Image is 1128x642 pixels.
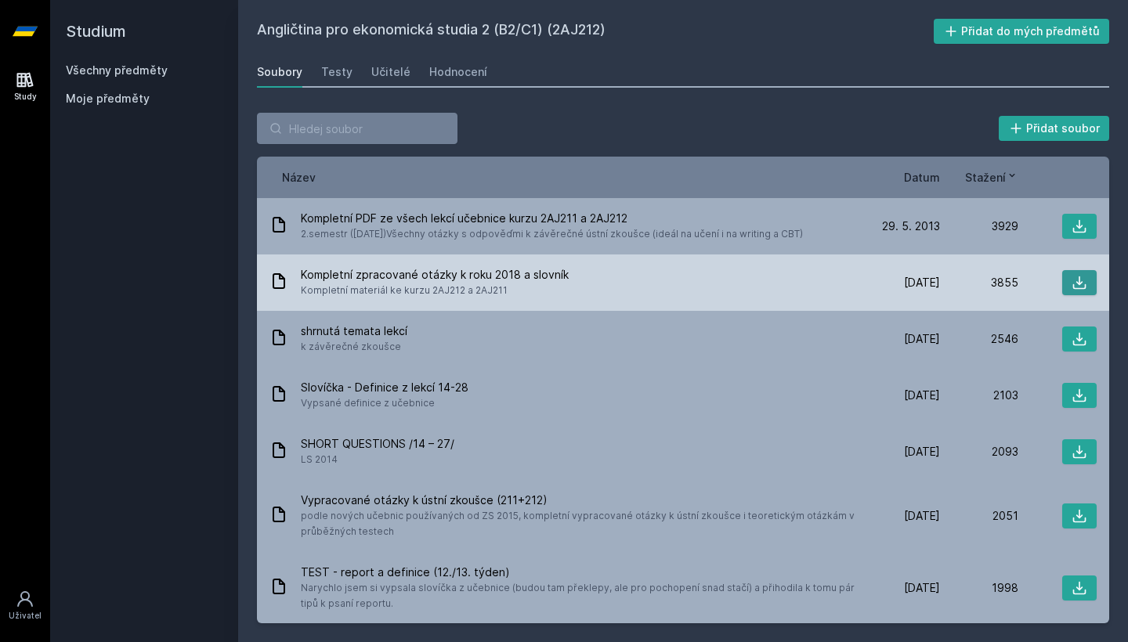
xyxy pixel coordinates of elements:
span: [DATE] [904,444,940,460]
div: 3855 [940,275,1018,290]
span: Slovíčka - Definice z lekcí 14-28 [301,380,468,395]
div: Study [14,91,37,103]
button: Datum [904,169,940,186]
div: Testy [321,64,352,80]
button: Přidat soubor [999,116,1110,141]
span: SHORT QUESTIONS /14 – 27/ [301,436,454,452]
span: 2.semestr ([DATE])Všechny otázky s odpověďmi k závěrečné ústní zkoušce (ideál na učení i na writi... [301,226,803,242]
span: [DATE] [904,331,940,347]
span: k závěrečné zkoušce [301,339,407,355]
div: 2103 [940,388,1018,403]
div: Učitelé [371,64,410,80]
div: Hodnocení [429,64,487,80]
a: Study [3,63,47,110]
span: Vypracované otázky k ústní zkoušce (211+212) [301,492,855,508]
span: [DATE] [904,580,940,596]
span: Kompletní PDF ze všech lekcí učebnice kurzu 2AJ211 a 2AJ212 [301,211,803,226]
span: 29. 5. 2013 [882,218,940,234]
a: Testy [321,56,352,88]
span: [DATE] [904,275,940,290]
a: Učitelé [371,56,410,88]
div: Soubory [257,64,302,80]
span: Moje předměty [66,91,150,106]
span: Kompletní zpracované otázky k roku 2018 a slovník [301,267,569,283]
span: [DATE] [904,388,940,403]
span: shrnutá temata lekcí [301,323,407,339]
span: Vypsané definice z učebnice [301,395,468,411]
div: 2051 [940,508,1018,524]
div: 2546 [940,331,1018,347]
a: Hodnocení [429,56,487,88]
div: 3929 [940,218,1018,234]
span: LS 2014 [301,452,454,467]
input: Hledej soubor [257,113,457,144]
span: Kompletní materiál ke kurzu 2AJ212 a 2AJ211 [301,283,569,298]
span: Stažení [965,169,1006,186]
button: Název [282,169,316,186]
span: podle nových učebnic používaných od ZS 2015, kompletní vypracované otázky k ústní zkoušce i teore... [301,508,855,539]
button: Stažení [965,169,1018,186]
span: TEST - report a definice (12./13. týden) [301,564,855,580]
a: Všechny předměty [66,63,168,77]
div: 1998 [940,580,1018,596]
a: Uživatel [3,582,47,629]
h2: Angličtina pro ekonomická studia 2 (B2/C1) (2AJ212) [257,19,934,44]
span: Narychlo jsem si vypsala slovíčka z učebnice (budou tam překlepy, ale pro pochopení snad stačí) a... [301,580,855,611]
span: [DATE] [904,508,940,524]
div: 2093 [940,444,1018,460]
button: Přidat do mých předmětů [934,19,1110,44]
a: Soubory [257,56,302,88]
div: Uživatel [9,610,42,622]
